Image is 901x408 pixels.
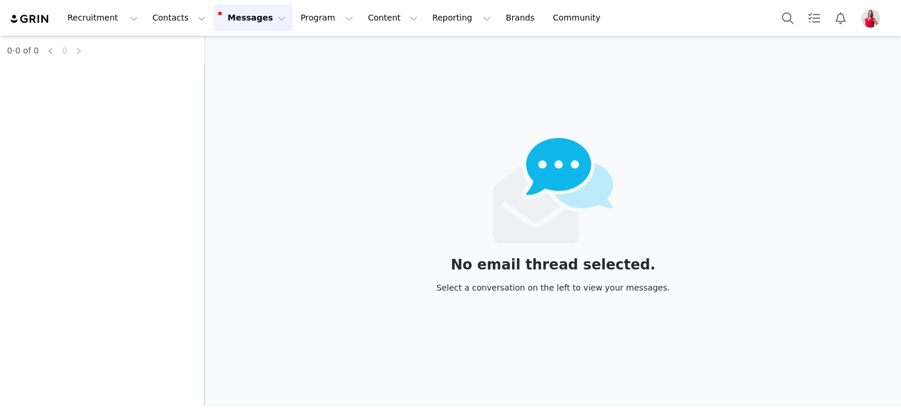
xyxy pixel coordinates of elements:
button: Messages [214,5,293,31]
button: Notifications [828,5,853,31]
li: 0 [57,43,72,58]
li: Previous Page [43,43,57,58]
button: Reporting [425,5,498,31]
a: 0 [58,44,71,57]
button: Profile [854,9,892,28]
a: Tasks [801,5,827,31]
button: Recruitment [60,5,145,31]
a: Brands [499,5,545,31]
a: Community [546,5,613,31]
li: 0-0 of 0 [7,43,39,58]
i: icon: left [47,48,54,55]
img: f49e87ef-4b3d-40eb-96e1-32f6ee8730e6.jfif [861,9,880,28]
button: Program [293,5,360,31]
i: icon: right [75,48,82,55]
li: Next Page [72,43,86,58]
div: Select a conversation on the left to view your messages. [436,281,670,294]
div: No email thread selected. [436,258,670,271]
img: grin logo [9,14,50,25]
img: emails-empty2x.png [493,138,614,244]
button: Search [775,5,801,31]
button: Content [361,5,425,31]
button: Contacts [145,5,213,31]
